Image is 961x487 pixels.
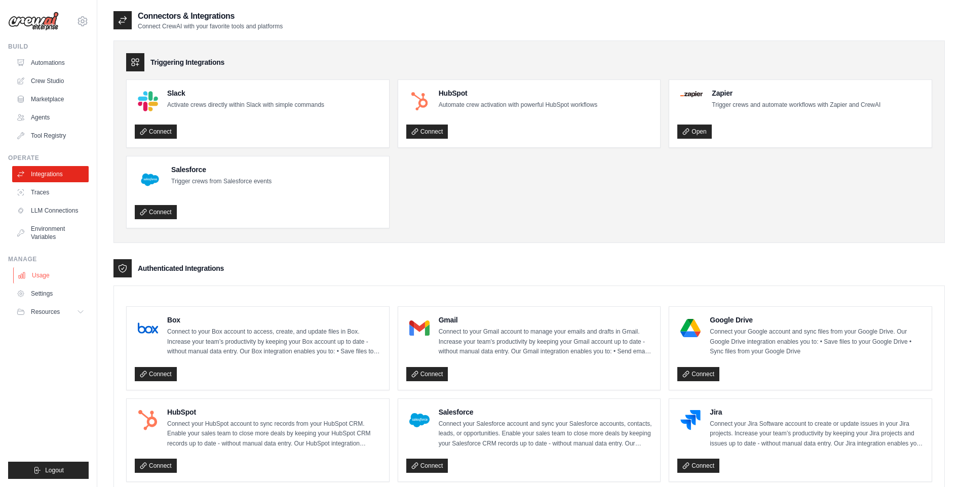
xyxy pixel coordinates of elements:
a: Connect [406,367,448,381]
a: Marketplace [12,91,89,107]
img: Gmail Logo [409,318,430,338]
span: Logout [45,466,64,474]
button: Resources [12,304,89,320]
p: Connect CrewAI with your favorite tools and platforms [138,22,283,30]
p: Connect your HubSpot account to sync records from your HubSpot CRM. Enable your sales team to clo... [167,419,381,449]
a: Connect [135,125,177,139]
img: HubSpot Logo [409,91,430,111]
p: Automate crew activation with powerful HubSpot workflows [439,100,597,110]
a: Agents [12,109,89,126]
a: Open [677,125,711,139]
a: Tool Registry [12,128,89,144]
h4: Salesforce [171,165,272,175]
a: LLM Connections [12,202,89,219]
a: Settings [12,286,89,302]
img: Salesforce Logo [138,168,162,192]
a: Automations [12,55,89,71]
a: Connect [135,367,177,381]
a: Connect [135,459,177,473]
a: Connect [406,459,448,473]
h4: HubSpot [167,407,381,417]
div: Build [8,43,89,51]
a: Environment Variables [12,221,89,245]
img: Jira Logo [680,410,701,430]
img: Google Drive Logo [680,318,701,338]
h4: Zapier [712,88,880,98]
h4: Gmail [439,315,652,325]
img: Box Logo [138,318,158,338]
h4: HubSpot [439,88,597,98]
h3: Triggering Integrations [150,57,224,67]
h2: Connectors & Integrations [138,10,283,22]
p: Connect your Jira Software account to create or update issues in your Jira projects. Increase you... [710,419,924,449]
a: Integrations [12,166,89,182]
img: Slack Logo [138,91,158,111]
a: Traces [12,184,89,200]
span: Resources [31,308,60,316]
h4: Google Drive [710,315,924,325]
h3: Authenticated Integrations [138,263,224,273]
img: Zapier Logo [680,91,703,97]
a: Connect [406,125,448,139]
a: Crew Studio [12,73,89,89]
p: Connect to your Box account to access, create, and update files in Box. Increase your team’s prod... [167,327,381,357]
a: Usage [13,267,90,283]
h4: Jira [710,407,924,417]
div: Operate [8,154,89,162]
p: Trigger crews and automate workflows with Zapier and CrewAI [712,100,880,110]
img: HubSpot Logo [138,410,158,430]
div: Manage [8,255,89,263]
h4: Box [167,315,381,325]
p: Connect your Salesforce account and sync your Salesforce accounts, contacts, leads, or opportunit... [439,419,652,449]
p: Activate crews directly within Slack with simple commands [167,100,324,110]
h4: Slack [167,88,324,98]
a: Connect [677,367,719,381]
button: Logout [8,462,89,479]
h4: Salesforce [439,407,652,417]
img: Logo [8,12,59,31]
p: Trigger crews from Salesforce events [171,177,272,187]
img: Salesforce Logo [409,410,430,430]
a: Connect [677,459,719,473]
a: Connect [135,205,177,219]
p: Connect to your Gmail account to manage your emails and drafts in Gmail. Increase your team’s pro... [439,327,652,357]
p: Connect your Google account and sync files from your Google Drive. Our Google Drive integration e... [710,327,924,357]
